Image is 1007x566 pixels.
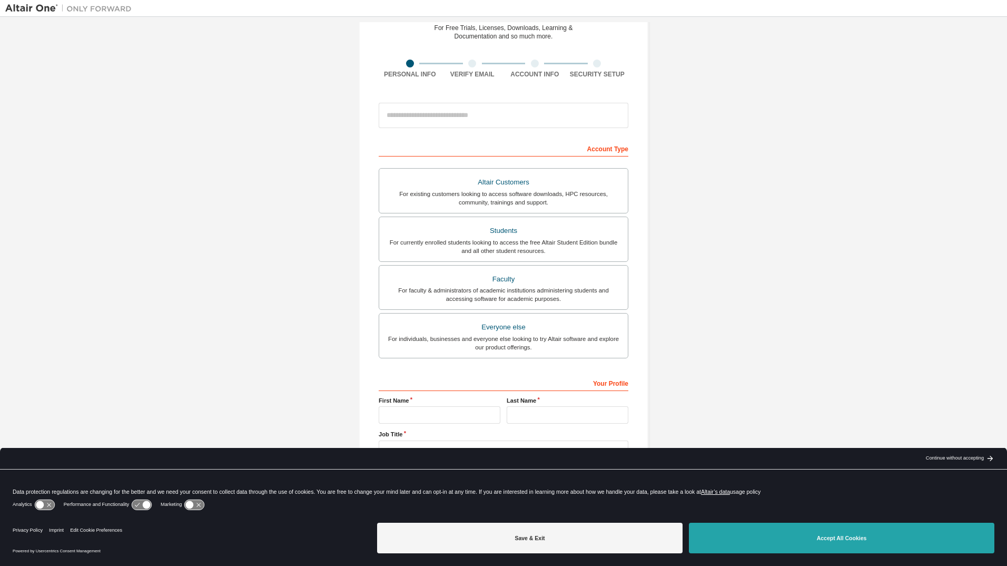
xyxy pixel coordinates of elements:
[379,70,441,79] div: Personal Info
[386,335,621,352] div: For individuals, businesses and everyone else looking to try Altair software and explore our prod...
[386,238,621,255] div: For currently enrolled students looking to access the free Altair Student Edition bundle and all ...
[435,24,573,41] div: For Free Trials, Licenses, Downloads, Learning & Documentation and so much more.
[507,396,628,405] label: Last Name
[5,3,137,14] img: Altair One
[441,70,504,79] div: Verify Email
[504,70,566,79] div: Account Info
[379,430,628,438] label: Job Title
[386,286,621,303] div: For faculty & administrators of academic institutions administering students and accessing softwa...
[379,396,500,405] label: First Name
[386,320,621,335] div: Everyone else
[386,190,621,207] div: For existing customers looking to access software downloads, HPC resources, community, trainings ...
[386,223,621,238] div: Students
[386,175,621,190] div: Altair Customers
[379,140,628,157] div: Account Type
[386,272,621,287] div: Faculty
[566,70,629,79] div: Security Setup
[379,374,628,391] div: Your Profile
